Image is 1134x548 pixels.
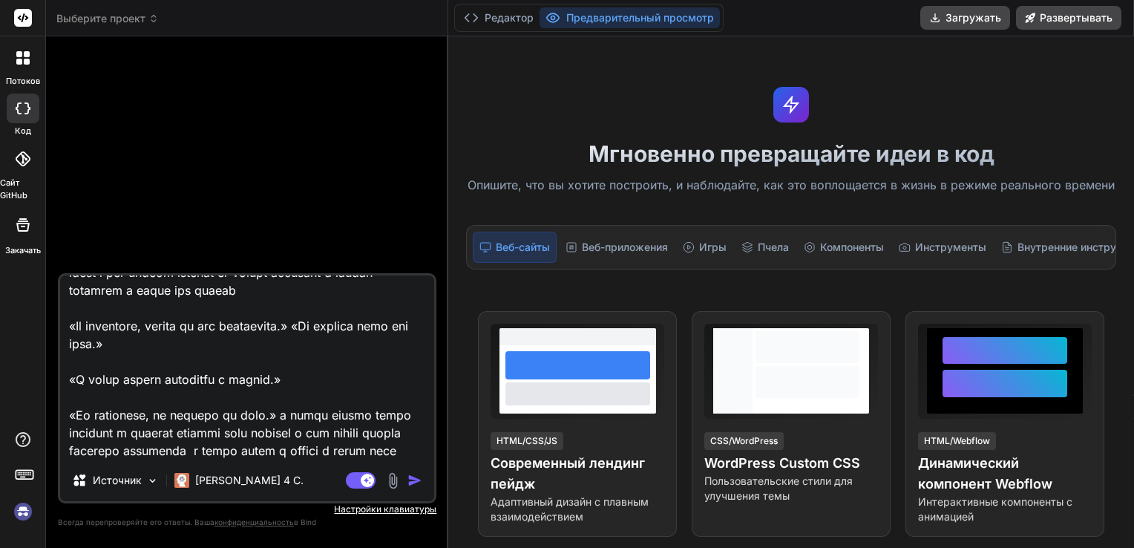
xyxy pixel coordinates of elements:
[918,453,1092,495] h4: Динамический компонент Webflow
[920,6,1010,30] button: Загружать
[10,499,36,524] img: Вход
[566,10,714,25] font: Предварительный просмотр
[6,75,40,88] label: Потоков
[704,453,878,474] h4: WordPress Custom CSS
[758,240,789,255] font: Пчела
[5,244,41,257] label: Закачать
[699,240,727,255] font: Игры
[820,240,884,255] font: Компоненты
[457,176,1125,195] p: Опишите, что вы хотите построить, и наблюдайте, как это воплощается в жизнь в режиме реального вр...
[146,474,159,487] img: Выбор моделей
[407,473,422,488] img: икона
[15,125,31,137] label: код
[491,495,664,524] p: Адаптивный дизайн с плавным взаимодействием
[195,474,304,486] font: [PERSON_NAME] 4 С.
[540,7,720,28] button: Предварительный просмотр
[918,495,1092,524] p: Интерактивные компоненты с анимацией
[56,11,145,26] font: Выберите проект
[491,453,664,495] h4: Современный лендинг пейдж
[174,473,189,488] img: Клод 4 Сонет
[384,472,402,489] img: прикрепление
[1016,6,1121,30] button: Развертывать
[58,503,436,515] p: Настройки клавиатуры
[582,240,668,255] font: Веб-приложения
[704,432,784,450] div: CSS/WordPress
[457,140,1125,167] h1: Мгновенно превращайте идеи в код
[485,10,534,25] font: Редактор
[60,275,434,460] textarea: loremi dol sit ame c adipis elit seddoeius tempo incidid utlab etdolorem a enimadm veniamqu nostr...
[704,474,878,503] p: Пользовательские стили для улучшения темы
[1040,10,1112,25] font: Развертывать
[918,432,996,450] div: HTML/Webflow
[496,240,550,255] font: Веб-сайты
[93,473,142,488] p: Источник
[458,7,540,28] button: Редактор
[214,518,294,526] span: конфиденциальность
[945,10,1001,25] font: Загружать
[491,432,563,450] div: HTML/CSS/JS
[915,240,986,255] font: Инструменты
[58,515,436,529] p: Всегда перепроверяйте его ответы. Ваша в Bind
